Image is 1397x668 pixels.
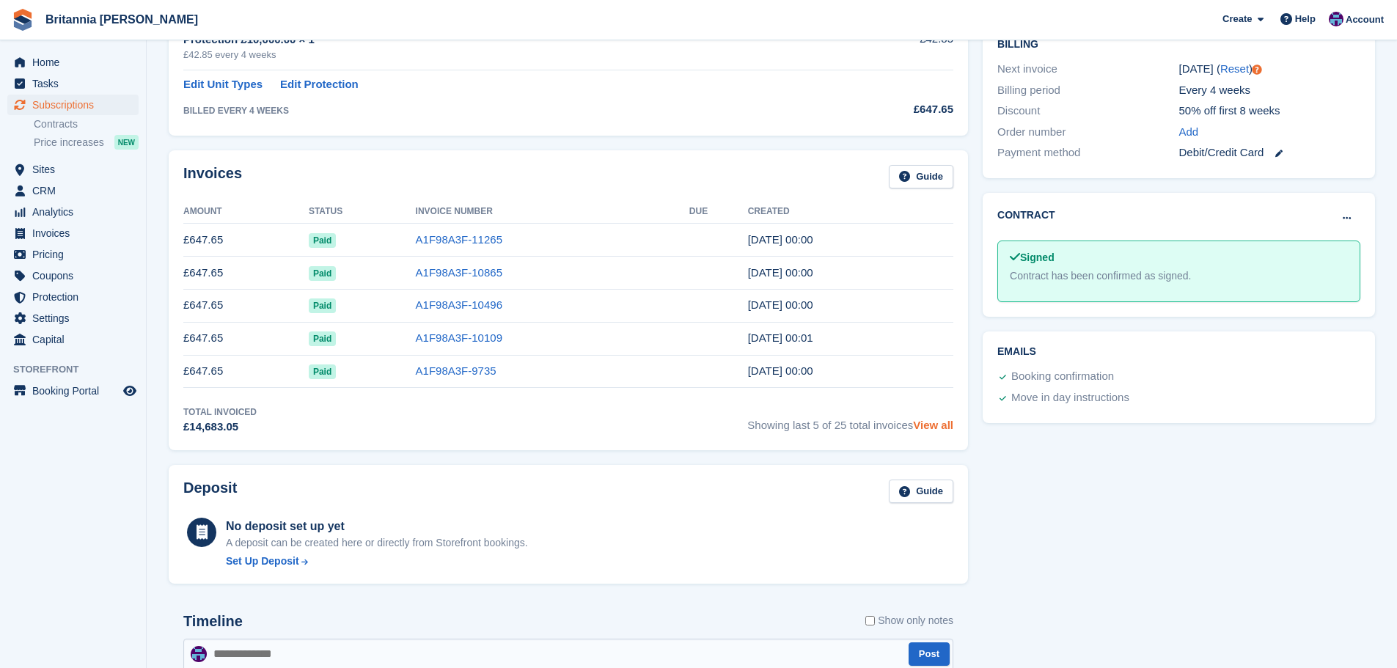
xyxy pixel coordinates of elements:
[32,287,120,307] span: Protection
[40,7,204,32] a: Britannia [PERSON_NAME]
[7,180,139,201] a: menu
[416,298,502,311] a: A1F98A3F-10496
[32,265,120,286] span: Coupons
[997,346,1360,358] h2: Emails
[183,257,309,290] td: £647.65
[32,381,120,401] span: Booking Portal
[183,613,243,630] h2: Timeline
[1179,103,1360,120] div: 50% off first 8 weeks
[913,419,953,431] a: View all
[1010,268,1348,284] div: Contract has been confirmed as signed.
[889,480,953,504] a: Guide
[7,329,139,350] a: menu
[7,52,139,73] a: menu
[1179,82,1360,99] div: Every 4 weeks
[7,244,139,265] a: menu
[997,144,1178,161] div: Payment method
[7,223,139,243] a: menu
[1346,12,1384,27] span: Account
[416,233,502,246] a: A1F98A3F-11265
[1222,12,1252,26] span: Create
[865,613,875,628] input: Show only notes
[32,329,120,350] span: Capital
[183,322,309,355] td: £647.65
[32,159,120,180] span: Sites
[689,200,748,224] th: Due
[1011,368,1114,386] div: Booking confirmation
[191,646,207,662] img: Becca Clark
[309,364,336,379] span: Paid
[32,202,120,222] span: Analytics
[121,382,139,400] a: Preview store
[1179,124,1199,141] a: Add
[32,73,120,94] span: Tasks
[183,289,309,322] td: £647.65
[7,265,139,286] a: menu
[811,23,953,70] td: £42.85
[1011,389,1129,407] div: Move in day instructions
[226,554,299,569] div: Set Up Deposit
[309,233,336,248] span: Paid
[1179,61,1360,78] div: [DATE] ( )
[32,52,120,73] span: Home
[416,331,502,344] a: A1F98A3F-10109
[1250,63,1264,76] div: Tooltip anchor
[748,298,813,311] time: 2025-06-22 23:00:51 UTC
[997,61,1178,78] div: Next invoice
[34,117,139,131] a: Contracts
[748,364,813,377] time: 2025-04-27 23:00:28 UTC
[226,554,528,569] a: Set Up Deposit
[997,82,1178,99] div: Billing period
[748,266,813,279] time: 2025-07-20 23:00:42 UTC
[997,208,1055,223] h2: Contract
[1220,62,1249,75] a: Reset
[32,95,120,115] span: Subscriptions
[226,535,528,551] p: A deposit can be created here or directly from Storefront bookings.
[183,104,811,117] div: BILLED EVERY 4 WEEKS
[309,266,336,281] span: Paid
[226,518,528,535] div: No deposit set up yet
[748,331,813,344] time: 2025-05-25 23:01:04 UTC
[7,308,139,329] a: menu
[34,136,104,150] span: Price increases
[32,180,120,201] span: CRM
[889,165,953,189] a: Guide
[183,405,257,419] div: Total Invoiced
[1329,12,1343,26] img: Becca Clark
[1295,12,1316,26] span: Help
[416,200,689,224] th: Invoice Number
[865,613,953,628] label: Show only notes
[12,9,34,31] img: stora-icon-8386f47178a22dfd0bd8f6a31ec36ba5ce8667c1dd55bd0f319d3a0aa187defe.svg
[183,165,242,189] h2: Invoices
[183,48,811,62] div: £42.85 every 4 weeks
[748,233,813,246] time: 2025-08-17 23:00:26 UTC
[748,200,953,224] th: Created
[183,480,237,504] h2: Deposit
[34,134,139,150] a: Price increases NEW
[997,124,1178,141] div: Order number
[32,308,120,329] span: Settings
[909,642,950,667] button: Post
[1179,144,1360,161] div: Debit/Credit Card
[183,200,309,224] th: Amount
[1010,250,1348,265] div: Signed
[309,200,416,224] th: Status
[32,244,120,265] span: Pricing
[416,364,496,377] a: A1F98A3F-9735
[280,76,359,93] a: Edit Protection
[7,381,139,401] a: menu
[309,298,336,313] span: Paid
[183,355,309,388] td: £647.65
[7,202,139,222] a: menu
[13,362,146,377] span: Storefront
[309,331,336,346] span: Paid
[416,266,502,279] a: A1F98A3F-10865
[32,223,120,243] span: Invoices
[183,76,263,93] a: Edit Unit Types
[7,287,139,307] a: menu
[997,103,1178,120] div: Discount
[7,95,139,115] a: menu
[183,419,257,436] div: £14,683.05
[7,73,139,94] a: menu
[183,224,309,257] td: £647.65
